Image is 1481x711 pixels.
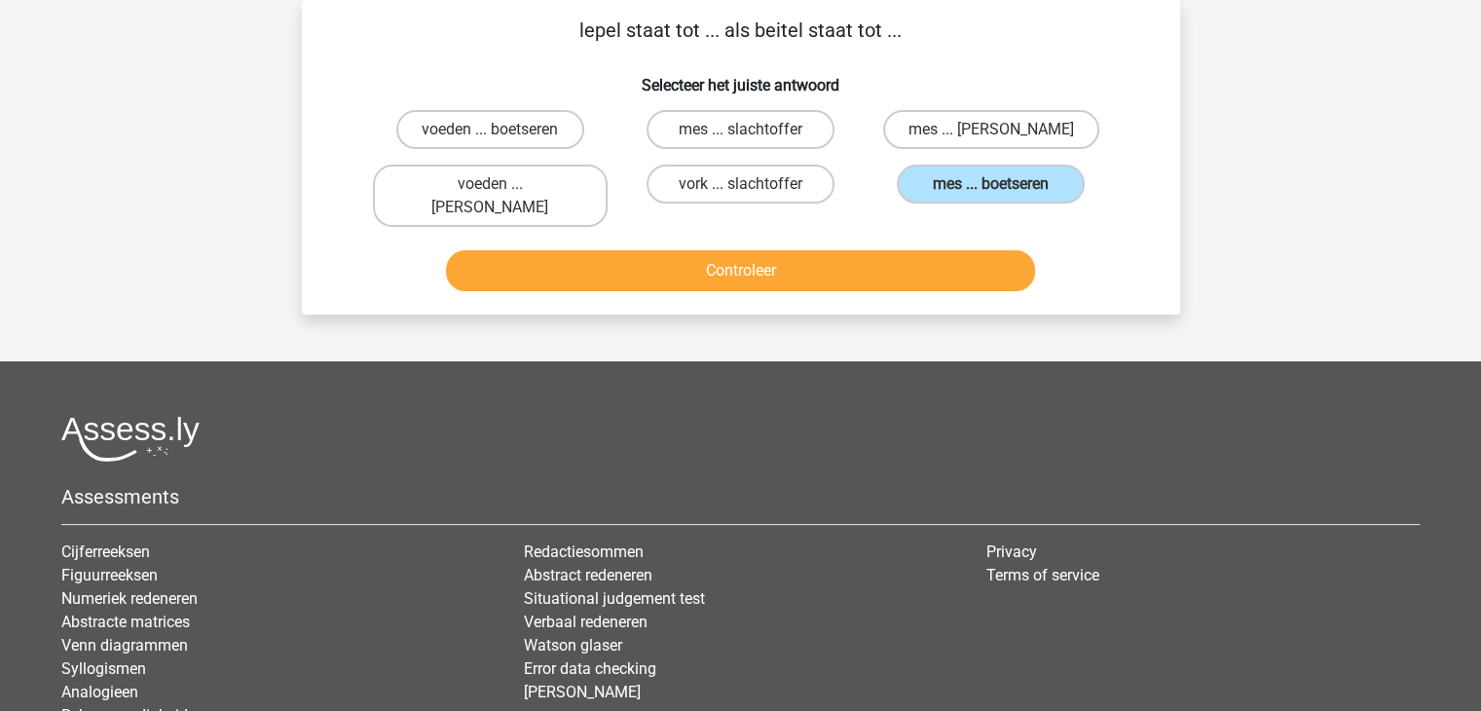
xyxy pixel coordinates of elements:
h5: Assessments [61,485,1420,508]
label: voeden ... boetseren [396,110,584,149]
a: Abstract redeneren [524,566,652,584]
label: mes ... [PERSON_NAME] [883,110,1099,149]
label: vork ... slachtoffer [647,165,834,204]
a: Abstracte matrices [61,613,190,631]
a: Venn diagrammen [61,636,188,655]
a: Redactiesommen [524,543,644,561]
a: Error data checking [524,659,656,678]
a: [PERSON_NAME] [524,683,641,701]
a: Analogieen [61,683,138,701]
label: voeden ... [PERSON_NAME] [373,165,608,227]
p: lepel staat tot ... als beitel staat tot ... [333,16,1149,45]
a: Figuurreeksen [61,566,158,584]
a: Syllogismen [61,659,146,678]
a: Verbaal redeneren [524,613,648,631]
a: Privacy [986,543,1037,561]
h6: Selecteer het juiste antwoord [333,60,1149,94]
button: Controleer [446,250,1035,291]
a: Situational judgement test [524,589,705,608]
a: Watson glaser [524,636,622,655]
img: Assessly logo [61,416,200,462]
a: Numeriek redeneren [61,589,198,608]
a: Terms of service [986,566,1099,584]
label: mes ... boetseren [897,165,1085,204]
label: mes ... slachtoffer [647,110,834,149]
a: Cijferreeksen [61,543,150,561]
